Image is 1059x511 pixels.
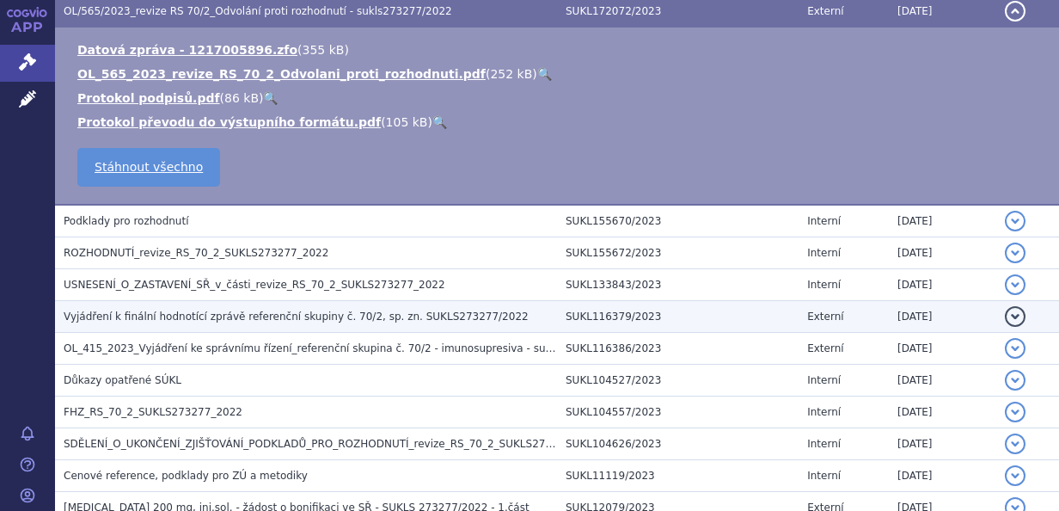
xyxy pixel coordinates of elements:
[1005,1,1025,22] button: detail
[557,205,799,237] td: SUKL155670/2023
[1005,434,1025,454] button: detail
[889,269,996,301] td: [DATE]
[807,406,841,418] span: Interní
[537,67,552,81] a: 🔍
[557,460,799,492] td: SUKL11119/2023
[64,438,603,450] span: SDĚLENÍ_O_UKONČENÍ_ZJIŠŤOVÁNÍ_PODKLADŮ_PRO_ROZHODNUTÍ_revize_RS_70_2_SUKLS273277_2022
[1005,370,1025,391] button: detail
[889,428,996,460] td: [DATE]
[807,279,841,291] span: Interní
[807,247,841,259] span: Interní
[64,342,628,354] span: OL_415_2023_Vyjádření ke správnímu řízení_referenční skupina č. 70/2 - imunosupresiva - sukls2732...
[807,5,843,17] span: Externí
[889,365,996,397] td: [DATE]
[807,470,841,482] span: Interní
[77,41,1042,58] li: ( )
[77,43,297,57] a: Datová zpráva - 1217005896.zfo
[557,237,799,269] td: SUKL155672/2023
[1005,211,1025,231] button: detail
[64,215,189,227] span: Podklady pro rozhodnutí
[64,279,445,291] span: USNESENÍ_O_ZASTAVENÍ_SŘ_v_části_revize_RS_70_2_SUKLS273277_2022
[1005,402,1025,422] button: detail
[557,269,799,301] td: SUKL133843/2023
[1005,465,1025,486] button: detail
[263,91,278,105] a: 🔍
[64,311,529,323] span: Vyjádření k finální hodnotící zprávě referenční skupiny č. 70/2, sp. zn. SUKLS273277/2022
[1005,243,1025,263] button: detail
[889,237,996,269] td: [DATE]
[64,406,242,418] span: FHZ_RS_70_2_SUKLS273277_2022
[889,460,996,492] td: [DATE]
[889,301,996,333] td: [DATE]
[807,438,841,450] span: Interní
[77,91,220,105] a: Protokol podpisů.pdf
[303,43,345,57] span: 355 kB
[1005,306,1025,327] button: detail
[64,247,328,259] span: ROZHODNUTÍ_revize_RS_70_2_SUKLS273277_2022
[889,333,996,365] td: [DATE]
[557,365,799,397] td: SUKL104527/2023
[77,148,220,187] a: Stáhnout všechno
[77,67,486,81] a: OL_565_2023_revize_RS_70_2_Odvolani_proti_rozhodnuti.pdf
[77,114,1042,131] li: ( )
[64,470,308,482] span: Cenové reference, podklady pro ZÚ a metodiky
[1005,274,1025,295] button: detail
[807,311,843,323] span: Externí
[557,397,799,428] td: SUKL104557/2023
[807,215,841,227] span: Interní
[1005,338,1025,359] button: detail
[64,5,452,17] span: OL/565/2023_revize RS 70/2_Odvolání proti rozhodnutí - sukls273277/2022
[557,428,799,460] td: SUKL104626/2023
[386,115,428,129] span: 105 kB
[807,374,841,386] span: Interní
[224,91,259,105] span: 86 kB
[889,205,996,237] td: [DATE]
[77,65,1042,83] li: ( )
[889,397,996,428] td: [DATE]
[490,67,532,81] span: 252 kB
[557,301,799,333] td: SUKL116379/2023
[807,342,843,354] span: Externí
[77,115,381,129] a: Protokol převodu do výstupního formátu.pdf
[64,374,181,386] span: Důkazy opatřené SÚKL
[557,333,799,365] td: SUKL116386/2023
[432,115,447,129] a: 🔍
[77,89,1042,107] li: ( )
